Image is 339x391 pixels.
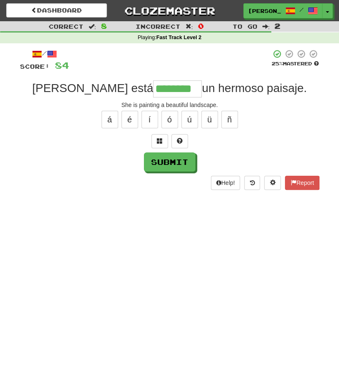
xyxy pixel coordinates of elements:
strong: Fast Track Level 2 [156,35,202,40]
span: Score: [20,63,50,70]
button: Report [285,176,319,190]
span: Incorrect [136,23,181,30]
span: To go [232,23,257,30]
div: She is painting a beautiful landscape. [20,101,319,109]
button: á [101,111,118,128]
span: : [262,23,270,29]
button: Submit [144,152,195,172]
button: ñ [221,111,238,128]
span: un hermoso paisaje. [202,82,307,95]
button: ú [181,111,198,128]
span: [PERSON_NAME] está [32,82,153,95]
span: / [299,7,304,12]
a: [PERSON_NAME] / [243,3,322,18]
span: 8 [101,22,107,30]
span: : [186,23,193,29]
button: ó [161,111,178,128]
button: Round history (alt+y) [244,176,260,190]
button: ü [201,111,218,128]
button: Help! [211,176,240,190]
span: 25 % [272,61,283,66]
div: / [20,49,69,60]
span: Correct [49,23,84,30]
a: Clozemaster [119,3,220,18]
span: 84 [55,60,69,70]
button: é [121,111,138,128]
button: Switch sentence to multiple choice alt+p [151,134,168,148]
span: : [89,23,96,29]
span: 2 [275,22,280,30]
a: Dashboard [6,3,107,17]
div: Mastered [271,60,319,67]
span: 0 [198,22,203,30]
button: í [141,111,158,128]
button: Single letter hint - you only get 1 per sentence and score half the points! alt+h [171,134,188,148]
span: [PERSON_NAME] [248,7,281,15]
